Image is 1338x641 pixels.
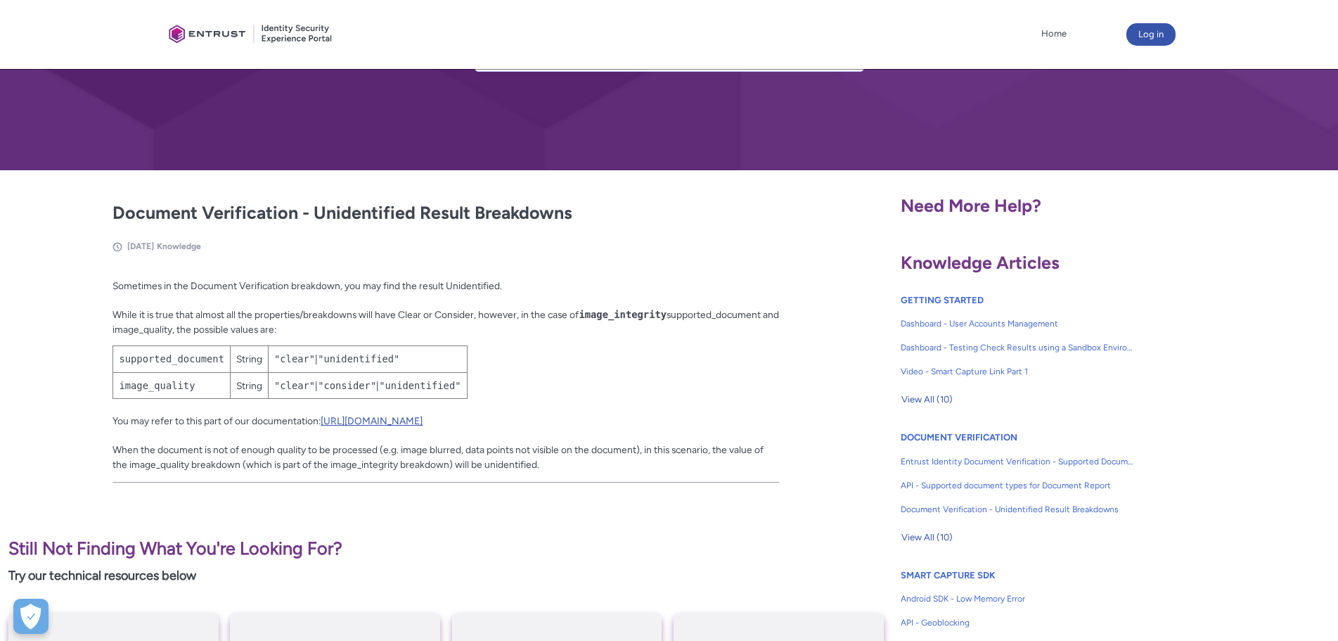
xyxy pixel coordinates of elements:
[901,252,1060,273] span: Knowledge Articles
[579,309,667,320] code: image_integrity
[901,295,984,305] a: GETTING STARTED
[901,479,1134,492] span: API - Supported document types for Document Report
[318,353,399,364] code: "unidentified"
[112,279,779,337] p: Sometimes in the Document Verification breakdown, you may find the result Unidentified. While it ...
[901,474,1134,497] a: API - Supported document types for Document Report
[13,599,49,634] div: Cookie Preferences
[901,526,953,549] button: View All (10)
[901,388,953,411] button: View All (10)
[901,592,1134,605] span: Android SDK - Low Memory Error
[901,360,1134,383] a: Video - Smart Capture Link Part 1
[901,587,1134,611] a: Android SDK - Low Memory Error
[112,200,779,227] h2: Document Verification - Unidentified Result Breakdowns
[901,527,953,548] span: View All (10)
[901,450,1134,474] a: Entrust Identity Document Verification - Supported Document type and size
[1126,23,1176,46] button: Log in
[901,616,1134,629] span: API - Geoblocking
[318,380,376,391] code: "consider"
[1038,23,1070,44] a: Home
[901,317,1134,330] span: Dashboard - User Accounts Management
[901,336,1134,360] a: Dashboard - Testing Check Results using a Sandbox Environment
[901,570,996,580] a: SMART CAPTURE SDK
[901,503,1134,516] span: Document Verification - Unidentified Result Breakdowns
[119,380,195,391] code: image_quality
[901,341,1134,354] span: Dashboard - Testing Check Results using a Sandbox Environment
[321,415,423,426] a: [URL][DOMAIN_NAME]
[901,365,1134,378] span: Video - Smart Capture Link Part 1
[901,312,1134,336] a: Dashboard - User Accounts Management
[268,372,467,399] td: | |
[268,345,467,372] td: |
[13,599,49,634] button: Open Preferences
[901,389,953,410] span: View All (10)
[901,497,1134,521] a: Document Verification - Unidentified Result Breakdowns
[901,432,1017,443] a: DOCUMENT VERIFICATION
[8,535,884,562] p: Still Not Finding What You're Looking For?
[157,240,201,253] li: Knowledge
[112,399,779,471] p: You may refer to this part of our documentation: When the document is not of enough quality to be...
[8,566,884,585] p: Try our technical resources below
[379,380,461,391] code: "unidentified"
[119,353,224,364] code: supported_document
[274,353,315,364] code: "clear"
[230,372,268,399] td: String
[230,345,268,372] td: String
[274,380,315,391] code: "clear"
[901,195,1041,216] span: Need More Help?
[901,455,1134,468] span: Entrust Identity Document Verification - Supported Document type and size
[901,611,1134,635] a: API - Geoblocking
[127,241,154,251] span: [DATE]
